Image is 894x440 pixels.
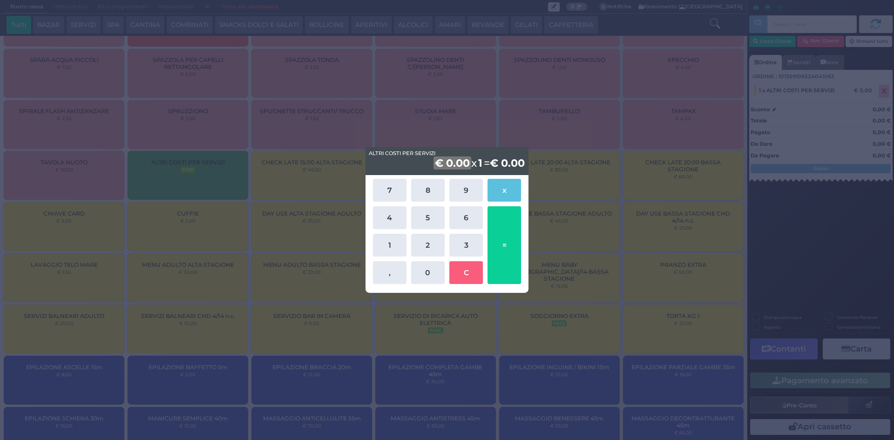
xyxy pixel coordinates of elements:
button: 6 [449,206,483,229]
button: 2 [411,234,445,257]
button: 8 [411,179,445,202]
button: = [488,206,521,284]
button: 4 [373,206,406,229]
button: 3 [449,234,483,257]
button: 5 [411,206,445,229]
button: C [449,261,483,284]
b: € 0.00 [490,156,525,169]
button: 9 [449,179,483,202]
button: 7 [373,179,406,202]
b: 1 [477,156,484,169]
span: ALTRI COSTI PER SERVIZI [369,149,435,157]
button: x [488,179,521,202]
b: € 0.00 [433,156,471,169]
button: 1 [373,234,406,257]
button: , [373,261,406,284]
button: 0 [411,261,445,284]
div: x = [366,147,528,175]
